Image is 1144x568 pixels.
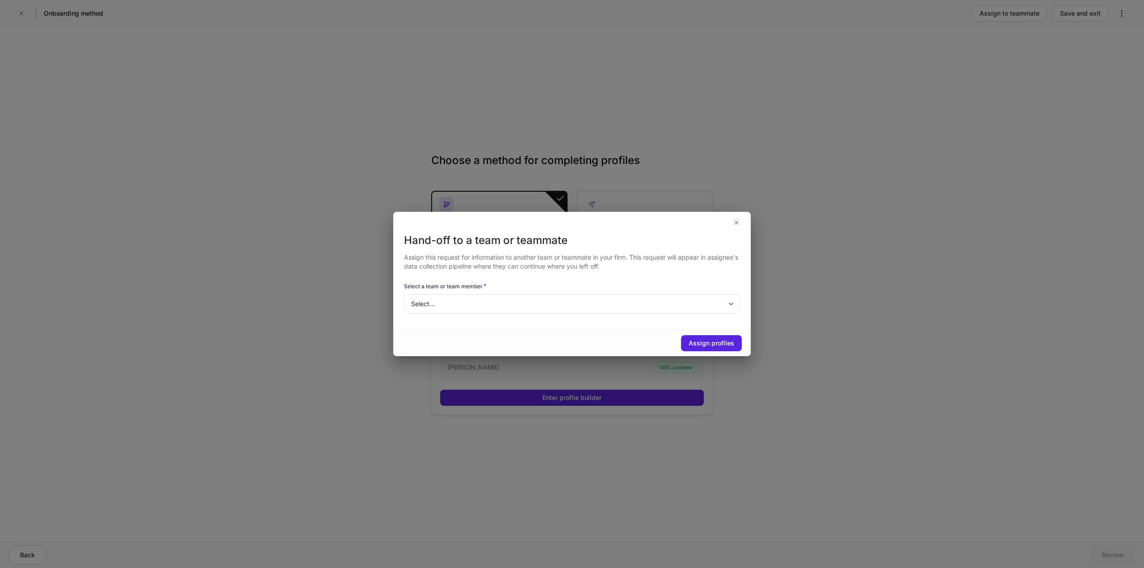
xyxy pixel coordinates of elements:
div: Select... [404,294,740,314]
div: Hand-off to a team or teammate [404,233,740,248]
div: Assign profiles [689,339,734,348]
div: Assign this request for information to another team or teammate in your firm. This request will a... [404,248,740,271]
button: Assign profiles [681,335,742,351]
h6: Select a team or team member [404,282,487,290]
